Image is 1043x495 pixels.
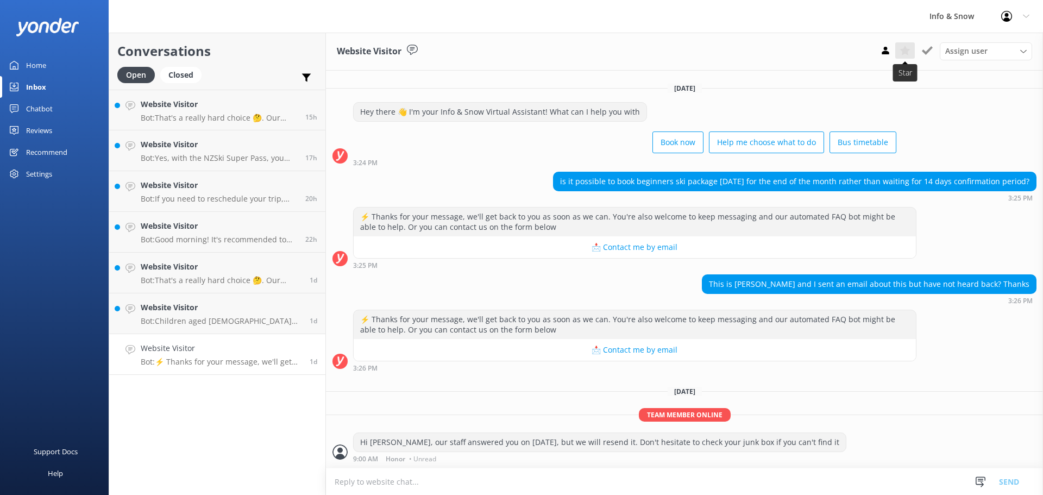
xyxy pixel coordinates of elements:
[639,408,731,422] span: Team member online
[26,98,53,120] div: Chatbot
[26,141,67,163] div: Recommend
[16,18,79,36] img: yonder-white-logo.png
[305,112,317,122] span: 05:45pm 14-Aug-2025 (UTC +12:00) Pacific/Auckland
[354,208,916,236] div: ⚡ Thanks for your message, we'll get back to you as soon as we can. You're also welcome to keep m...
[141,194,297,204] p: Bot: If you need to reschedule your trip, please contact the team at [PHONE_NUMBER], [PHONE_NUMBE...
[940,42,1032,60] div: Assign User
[354,236,916,258] button: 📩 Contact me by email
[141,235,297,245] p: Bot: Good morning! It's recommended to book your Queenstown ski bus transport in advance, as avai...
[354,433,846,452] div: Hi [PERSON_NAME], our staff answered you on [DATE], but we will resend it. Don't hesitate to chec...
[830,131,896,153] button: Bus timetable
[354,310,916,339] div: ⚡ Thanks for your message, we'll get back to you as soon as we can. You're also welcome to keep m...
[26,163,52,185] div: Settings
[141,316,301,326] p: Bot: Children aged [DEMOGRAPHIC_DATA] years old receive a free lift pass and are subject to the c...
[354,339,916,361] button: 📩 Contact me by email
[386,456,405,462] span: Honor
[141,139,297,151] h4: Website Visitor
[160,67,202,83] div: Closed
[702,297,1036,304] div: 03:26pm 13-Aug-2025 (UTC +12:00) Pacific/Auckland
[26,120,52,141] div: Reviews
[709,131,824,153] button: Help me choose what to do
[353,364,916,372] div: 03:26pm 13-Aug-2025 (UTC +12:00) Pacific/Auckland
[141,357,301,367] p: Bot: ⚡ Thanks for your message, we'll get back to you as soon as we can. You're also welcome to k...
[353,160,378,166] strong: 3:24 PM
[141,179,297,191] h4: Website Visitor
[109,293,325,334] a: Website VisitorBot:Children aged [DEMOGRAPHIC_DATA] years old receive a free lift pass and are su...
[160,68,207,80] a: Closed
[141,302,301,314] h4: Website Visitor
[109,253,325,293] a: Website VisitorBot:That's a really hard choice 🤔. Our interactive quiz can help recommend a great...
[702,275,1036,293] div: This is [PERSON_NAME] and I sent an email about this but have not heard back? Thanks
[109,90,325,130] a: Website VisitorBot:That's a really hard choice 🤔. Our interactive quiz can help recommend a great...
[141,275,301,285] p: Bot: That's a really hard choice 🤔. Our interactive quiz can help recommend a great option for yo...
[945,45,988,57] span: Assign user
[353,456,378,462] strong: 9:00 AM
[109,212,325,253] a: Website VisitorBot:Good morning! It's recommended to book your Queenstown ski bus transport in ad...
[1008,195,1033,202] strong: 3:25 PM
[305,235,317,244] span: 10:27am 14-Aug-2025 (UTC +12:00) Pacific/Auckland
[109,334,325,375] a: Website VisitorBot:⚡ Thanks for your message, we'll get back to you as soon as we can. You're als...
[353,159,896,166] div: 03:24pm 13-Aug-2025 (UTC +12:00) Pacific/Auckland
[117,67,155,83] div: Open
[337,45,401,59] h3: Website Visitor
[26,54,46,76] div: Home
[652,131,703,153] button: Book now
[305,153,317,162] span: 03:24pm 14-Aug-2025 (UTC +12:00) Pacific/Auckland
[141,98,297,110] h4: Website Visitor
[353,261,916,269] div: 03:25pm 13-Aug-2025 (UTC +12:00) Pacific/Auckland
[141,261,301,273] h4: Website Visitor
[310,275,317,285] span: 04:55pm 13-Aug-2025 (UTC +12:00) Pacific/Auckland
[141,113,297,123] p: Bot: That's a really hard choice 🤔. Our interactive quiz can help recommend a great option for yo...
[117,68,160,80] a: Open
[553,194,1036,202] div: 03:25pm 13-Aug-2025 (UTC +12:00) Pacific/Auckland
[117,41,317,61] h2: Conversations
[141,220,297,232] h4: Website Visitor
[109,171,325,212] a: Website VisitorBot:If you need to reschedule your trip, please contact the team at [PHONE_NUMBER]...
[109,130,325,171] a: Website VisitorBot:Yes, with the NZSki Super Pass, you have access to the whole mountain, which i...
[48,462,63,484] div: Help
[305,194,317,203] span: 12:28pm 14-Aug-2025 (UTC +12:00) Pacific/Auckland
[310,316,317,325] span: 04:49pm 13-Aug-2025 (UTC +12:00) Pacific/Auckland
[141,153,297,163] p: Bot: Yes, with the NZSki Super Pass, you have access to the whole mountain, which includes night ...
[668,84,702,93] span: [DATE]
[354,103,646,121] div: Hey there 👋 I'm your Info & Snow Virtual Assistant! What can I help you with
[353,262,378,269] strong: 3:25 PM
[353,455,846,462] div: 09:00am 15-Aug-2025 (UTC +12:00) Pacific/Auckland
[554,172,1036,191] div: is it possible to book beginners ski package [DATE] for the end of the month rather than waiting ...
[409,456,436,462] span: • Unread
[141,342,301,354] h4: Website Visitor
[34,441,78,462] div: Support Docs
[310,357,317,366] span: 03:26pm 13-Aug-2025 (UTC +12:00) Pacific/Auckland
[668,387,702,396] span: [DATE]
[1008,298,1033,304] strong: 3:26 PM
[26,76,46,98] div: Inbox
[353,365,378,372] strong: 3:26 PM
